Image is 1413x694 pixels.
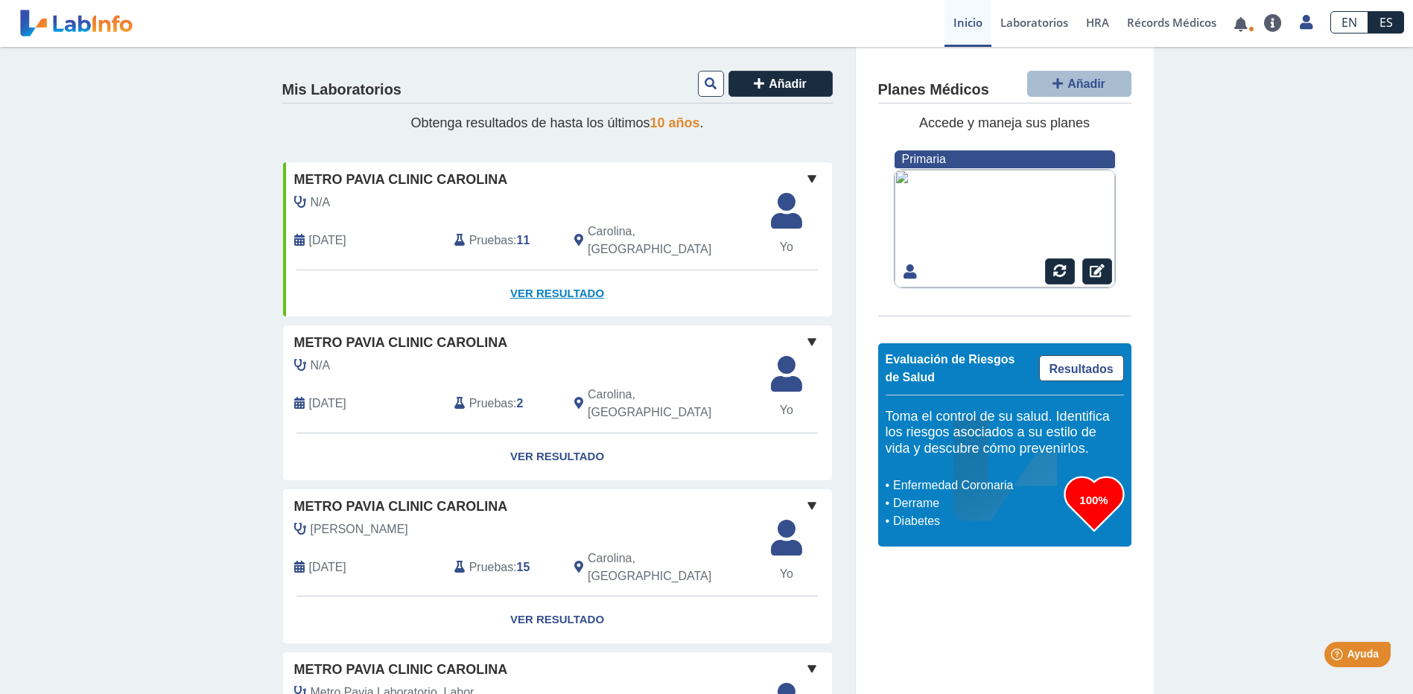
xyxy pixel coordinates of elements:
[283,433,832,480] a: Ver Resultado
[902,153,946,165] span: Primaria
[517,234,530,246] b: 11
[283,270,832,317] a: Ver Resultado
[443,386,563,421] div: :
[650,115,700,130] span: 10 años
[1064,491,1124,509] h3: 100%
[469,395,513,413] span: Pruebas
[889,477,1064,494] li: Enfermedad Coronaria
[311,357,331,375] span: N/A
[1368,11,1404,34] a: ES
[1027,71,1131,97] button: Añadir
[309,558,346,576] span: 2025-06-21
[1086,15,1109,30] span: HRA
[294,333,508,353] span: Metro Pavia Clinic Carolina
[309,232,346,249] span: 2025-09-30
[294,660,508,680] span: Metro Pavia Clinic Carolina
[762,565,811,583] span: Yo
[443,550,563,585] div: :
[311,194,331,211] span: N/A
[588,550,752,585] span: Carolina, PR
[309,395,346,413] span: 2025-06-23
[311,520,408,538] span: Almonte, Cesar
[878,81,989,99] h4: Planes Médicos
[283,596,832,643] a: Ver Resultado
[294,170,508,190] span: Metro Pavia Clinic Carolina
[762,238,811,256] span: Yo
[282,81,401,99] h4: Mis Laboratorios
[294,497,508,517] span: Metro Pavia Clinic Carolina
[889,494,1064,512] li: Derrame
[517,397,524,410] b: 2
[889,512,1064,530] li: Diabetes
[443,223,563,258] div: :
[469,558,513,576] span: Pruebas
[1330,11,1368,34] a: EN
[410,115,703,130] span: Obtenga resultados de hasta los últimos .
[728,71,833,97] button: Añadir
[886,409,1124,457] h5: Toma el control de su salud. Identifica los riesgos asociados a su estilo de vida y descubre cómo...
[1067,77,1105,90] span: Añadir
[517,561,530,573] b: 15
[886,353,1015,383] span: Evaluación de Riesgos de Salud
[588,223,752,258] span: Carolina, PR
[469,232,513,249] span: Pruebas
[919,115,1090,130] span: Accede y maneja sus planes
[762,401,811,419] span: Yo
[588,386,752,421] span: Carolina, PR
[769,77,807,90] span: Añadir
[1039,355,1124,381] a: Resultados
[1280,636,1397,678] iframe: Help widget launcher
